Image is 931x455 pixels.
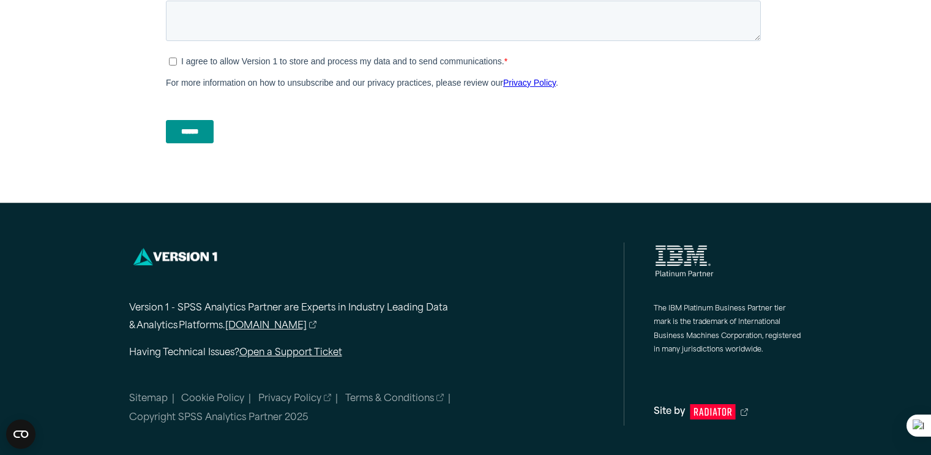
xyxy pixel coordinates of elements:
span: Site by [654,404,685,421]
a: Sitemap [129,394,168,404]
span: Last name [300,1,337,10]
a: Open a Support Ticket [239,348,342,358]
p: Version 1 - SPSS Analytics Partner are Experts in Industry Leading Data & Analytics Platforms. [129,300,496,336]
span: Company Email [300,51,356,61]
span: Job title [300,116,327,125]
span: Copyright SPSS Analytics Partner 2025 [129,413,308,423]
svg: Radiator Digital [690,404,736,419]
p: Having Technical Issues? [129,345,496,363]
a: Site by Radiator Digital [654,404,802,421]
a: Privacy Policy [337,257,390,266]
input: I agree to allow Version 1 to store and process my data and to send communications.* [3,236,11,244]
p: I agree to allow Version 1 to store and process my data and to send communications. [15,235,338,245]
a: Terms & Conditions [345,392,444,407]
a: Cookie Policy [181,394,244,404]
label: Please complete this required field. [3,89,300,100]
button: Open CMP widget [6,419,36,449]
nav: Minor links within the footer [129,392,624,426]
p: The IBM Platinum Business Partner tier mark is the trademark of International Business Machines C... [654,303,802,358]
a: Privacy Policy [258,392,332,407]
a: [DOMAIN_NAME] [225,318,317,336]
